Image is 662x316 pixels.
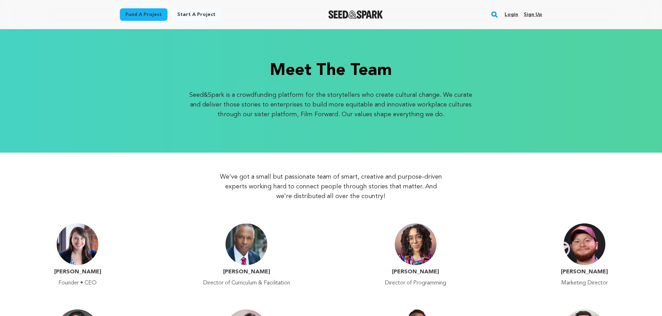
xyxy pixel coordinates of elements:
[561,268,608,276] h4: [PERSON_NAME]
[328,10,383,19] a: Seed&Spark Homepage
[385,279,446,287] p: Director of Programming
[328,10,383,19] img: Seed&Spark Logo Dark Mode
[219,172,443,201] p: We’ve got a small but passionate team of smart, creative and purpose-driven experts working hard ...
[524,9,542,20] a: Sign up
[58,279,97,287] p: Founder • CEO
[172,8,221,21] a: Start a project
[120,8,167,21] a: Fund a project
[203,279,290,287] p: Director of Curriculum & Facilitation
[223,268,270,276] h4: [PERSON_NAME]
[54,268,101,276] h4: [PERSON_NAME]
[505,9,518,20] a: Login
[188,90,474,119] p: Seed&Spark is a crowdfunding platform for the storytellers who create cultural change. We curate ...
[57,223,98,265] img: Emily Best
[270,62,392,79] h3: Meet the team
[564,223,605,265] img: Sav Rodgers
[561,279,608,287] p: Marketing Director
[395,223,436,265] img: Martine McDonald
[392,268,439,276] h4: [PERSON_NAME]
[226,223,267,265] img: Spencer Barros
